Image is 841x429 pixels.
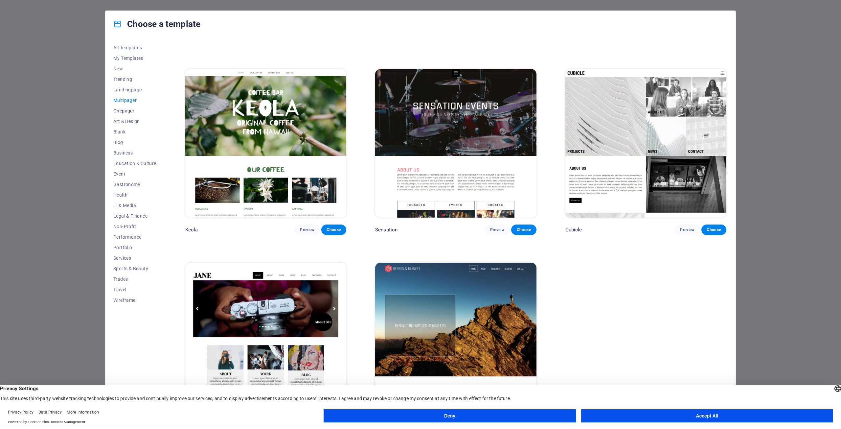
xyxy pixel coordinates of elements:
p: Cubicle [565,226,582,233]
h4: Choose a template [113,19,200,29]
span: Art & Design [113,119,156,124]
button: Preview [675,225,700,235]
button: Blog [113,137,156,148]
span: Education & Culture [113,161,156,166]
button: Business [113,148,156,158]
span: Non-Profit [113,224,156,229]
span: Legal & Finance [113,213,156,219]
img: Cubicle [565,69,726,218]
span: Gastronomy [113,182,156,187]
img: Jane [185,263,346,411]
span: My Templates [113,56,156,61]
span: Wireframe [113,298,156,303]
button: Choose [511,225,536,235]
span: Trades [113,276,156,282]
button: Gastronomy [113,179,156,190]
button: Choose [321,225,346,235]
span: Sports & Beauty [113,266,156,271]
p: Sensation [375,226,398,233]
button: Non-Profit [113,221,156,232]
span: Blank [113,129,156,134]
img: Sensation [375,69,536,218]
span: Blog [113,140,156,145]
button: Art & Design [113,116,156,127]
button: IT & Media [113,200,156,211]
span: Onepager [113,108,156,113]
span: Portfolio [113,245,156,250]
span: Multipager [113,98,156,103]
button: Choose [701,225,726,235]
button: Sports & Beauty [113,263,156,274]
span: Landingpage [113,87,156,92]
button: New [113,63,156,74]
button: Trades [113,274,156,284]
button: Event [113,169,156,179]
span: Choose [707,227,721,232]
button: Landingpage [113,84,156,95]
img: Benson & Barnett [375,263,536,411]
button: Education & Culture [113,158,156,169]
span: Choose [327,227,341,232]
span: Trending [113,77,156,82]
button: Health [113,190,156,200]
button: Portfolio [113,242,156,253]
button: Blank [113,127,156,137]
button: Wireframe [113,295,156,305]
button: Legal & Finance [113,211,156,221]
button: Performance [113,232,156,242]
button: Preview [485,225,510,235]
button: Multipager [113,95,156,106]
button: My Templates [113,53,156,63]
span: Travel [113,287,156,292]
span: Performance [113,234,156,240]
span: Business [113,150,156,155]
p: Keola [185,226,198,233]
button: Travel [113,284,156,295]
span: New [113,66,156,71]
span: Health [113,192,156,198]
span: Preview [680,227,694,232]
span: Services [113,255,156,261]
button: Onepager [113,106,156,116]
span: IT & Media [113,203,156,208]
img: Keola [185,69,346,218]
span: Preview [300,227,314,232]
button: Trending [113,74,156,84]
button: All Templates [113,42,156,53]
span: Event [113,171,156,177]
span: Choose [516,227,531,232]
span: Preview [490,227,505,232]
span: All Templates [113,45,156,50]
button: Services [113,253,156,263]
button: Preview [295,225,320,235]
